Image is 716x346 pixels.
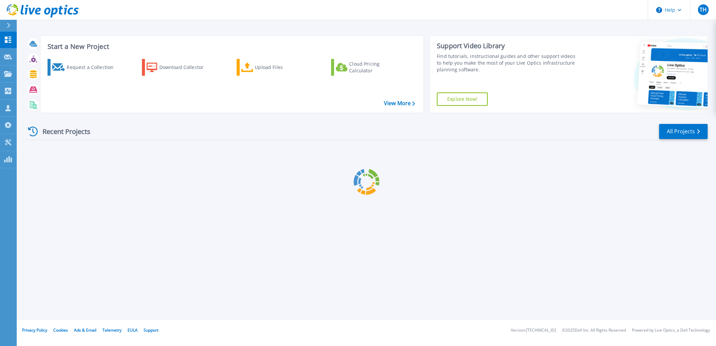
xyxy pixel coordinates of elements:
div: Recent Projects [26,123,99,140]
a: Telemetry [102,327,122,333]
a: Download Collector [142,59,217,76]
li: Version: [TECHNICAL_ID] [511,328,556,333]
div: Upload Files [255,61,308,74]
a: Privacy Policy [22,327,47,333]
a: EULA [128,327,138,333]
div: Find tutorials, instructional guides and other support videos to help you make the most of your L... [437,53,579,73]
a: Cookies [53,327,68,333]
a: Explore Now! [437,92,488,106]
div: Support Video Library [437,42,579,50]
span: TH [700,7,707,12]
a: Upload Files [237,59,311,76]
div: Cloud Pricing Calculator [349,61,403,74]
a: All Projects [659,124,708,139]
li: Powered by Live Optics, a Dell Technology [632,328,710,333]
h3: Start a New Project [48,43,415,50]
a: Request a Collection [48,59,122,76]
li: © 2025 Dell Inc. All Rights Reserved [562,328,626,333]
a: Ads & Email [74,327,96,333]
a: Cloud Pricing Calculator [331,59,406,76]
a: View More [384,100,415,107]
a: Support [144,327,158,333]
div: Request a Collection [67,61,120,74]
div: Download Collector [159,61,213,74]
